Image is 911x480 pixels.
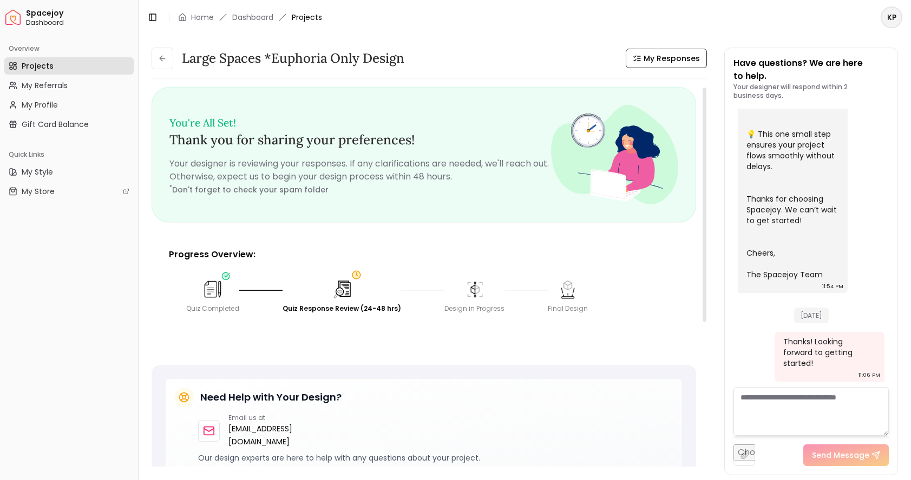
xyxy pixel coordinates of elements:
[198,452,673,463] p: Our design experts are here to help with any questions about your project.
[26,9,134,18] span: Spacejoy
[783,336,874,369] div: Thanks! Looking forward to getting started!
[733,83,889,100] p: Your designer will respond within 2 business days.
[178,12,322,23] nav: breadcrumb
[283,304,401,313] div: Quiz Response Review (24-48 hrs)
[644,53,700,64] span: My Responses
[548,304,588,313] div: Final Design
[169,157,551,183] p: Your designer is reviewing your responses. If any clarifications are needed, we'll reach out. Oth...
[26,18,134,27] span: Dashboard
[794,308,829,323] span: [DATE]
[4,77,134,94] a: My Referrals
[22,119,89,130] span: Gift Card Balance
[4,163,134,181] a: My Style
[191,12,214,23] a: Home
[169,184,329,195] small: Don't forget to check your spam folder
[551,105,678,204] img: Fun quiz review - image
[557,278,579,300] img: Final Design
[4,183,134,200] a: My Store
[626,49,707,68] button: My Responses
[202,278,224,300] img: Quiz Completed
[4,57,134,75] a: Projects
[22,186,55,197] span: My Store
[4,96,134,114] a: My Profile
[444,304,504,313] div: Design in Progress
[858,370,880,381] div: 11:06 PM
[330,277,354,301] img: Quiz Response Review (24-48 hrs)
[182,50,404,67] h3: Large Spaces *Euphoria Only design
[464,278,486,300] img: Design in Progress
[228,422,304,448] a: [EMAIL_ADDRESS][DOMAIN_NAME]
[22,80,68,91] span: My Referrals
[4,40,134,57] div: Overview
[22,166,53,177] span: My Style
[292,12,322,23] span: Projects
[882,8,901,27] span: KP
[22,99,58,110] span: My Profile
[822,281,843,292] div: 11:54 PM
[200,390,342,405] h5: Need Help with Your Design?
[169,248,679,261] p: Progress Overview:
[232,12,273,23] a: Dashboard
[186,304,239,313] div: Quiz Completed
[733,57,889,83] p: Have questions? We are here to help.
[881,6,902,28] button: KP
[169,116,236,129] small: You're All Set!
[228,414,304,422] p: Email us at
[5,10,21,25] img: Spacejoy Logo
[4,146,134,163] div: Quick Links
[4,116,134,133] a: Gift Card Balance
[5,10,21,25] a: Spacejoy
[22,61,54,71] span: Projects
[169,114,551,149] h3: Thank you for sharing your preferences!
